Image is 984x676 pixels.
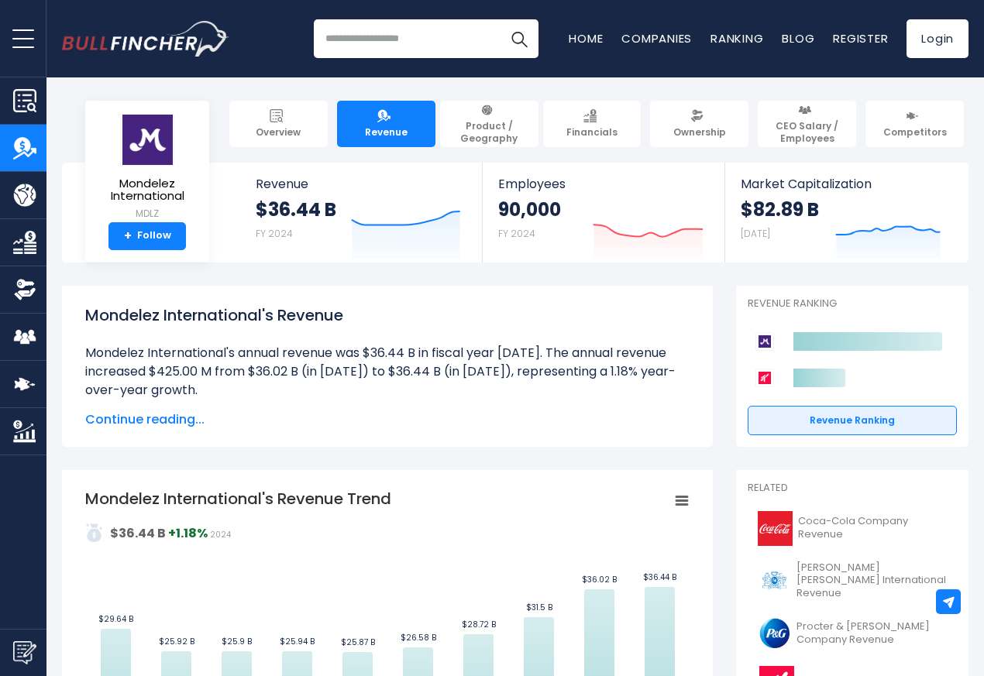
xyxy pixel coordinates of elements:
[748,297,957,311] p: Revenue Ranking
[98,177,197,203] span: Mondelez International
[462,619,496,630] text: $28.72 B
[483,163,724,263] a: Employees 90,000 FY 2024
[62,21,229,57] a: Go to homepage
[865,101,964,147] a: Competitors
[229,101,328,147] a: Overview
[85,488,391,510] tspan: Mondelez International's Revenue Trend
[748,406,957,435] a: Revenue Ranking
[108,222,186,250] a: +Follow
[748,612,957,654] a: Procter & [PERSON_NAME] Company Revenue
[256,227,293,240] small: FY 2024
[447,120,532,144] span: Product / Geography
[98,207,197,221] small: MDLZ
[748,507,957,550] a: Coca-Cola Company Revenue
[498,227,535,240] small: FY 2024
[159,636,194,647] text: $25.92 B
[337,101,435,147] a: Revenue
[757,563,792,598] img: PM logo
[725,163,967,263] a: Market Capitalization $82.89 B [DATE]
[401,632,436,643] text: $26.58 B
[13,278,36,301] img: Ownership
[758,101,856,147] a: CEO Salary / Employees
[85,344,690,400] li: Mondelez International's annual revenue was $36.44 B in fiscal year [DATE]. The annual revenue in...
[498,197,561,221] strong: 90,000
[710,30,763,46] a: Ranking
[98,613,133,625] text: $29.64 B
[748,558,957,605] a: [PERSON_NAME] [PERSON_NAME] International Revenue
[741,227,770,240] small: [DATE]
[256,126,301,139] span: Overview
[569,30,603,46] a: Home
[240,163,483,263] a: Revenue $36.44 B FY 2024
[741,197,819,221] strong: $82.89 B
[526,602,552,613] text: $31.5 B
[365,126,408,139] span: Revenue
[907,19,969,58] a: Login
[440,101,538,147] a: Product / Geography
[650,101,748,147] a: Ownership
[748,482,957,495] p: Related
[256,197,336,221] strong: $36.44 B
[833,30,888,46] a: Register
[168,524,208,542] strong: +1.18%
[85,304,690,327] h1: Mondelez International's Revenue
[757,616,792,650] img: PG logo
[673,126,726,139] span: Ownership
[643,571,676,583] text: $36.44 B
[500,19,538,58] button: Search
[62,21,229,57] img: Bullfincher logo
[110,524,166,542] strong: $36.44 B
[280,636,315,647] text: $25.94 B
[755,369,774,387] img: Kellanova competitors logo
[210,529,231,540] span: 2024
[85,410,690,429] span: Continue reading...
[256,177,467,191] span: Revenue
[782,30,814,46] a: Blog
[741,177,951,191] span: Market Capitalization
[566,126,618,139] span: Financials
[97,113,198,222] a: Mondelez International MDLZ
[621,30,692,46] a: Companies
[765,120,849,144] span: CEO Salary / Employees
[755,332,774,351] img: Mondelez International competitors logo
[582,574,617,585] text: $36.02 B
[498,177,708,191] span: Employees
[883,126,947,139] span: Competitors
[543,101,642,147] a: Financials
[85,523,104,542] img: addasd
[757,511,793,546] img: KO logo
[124,229,132,243] strong: +
[222,636,252,647] text: $25.9 B
[341,637,375,648] text: $25.87 B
